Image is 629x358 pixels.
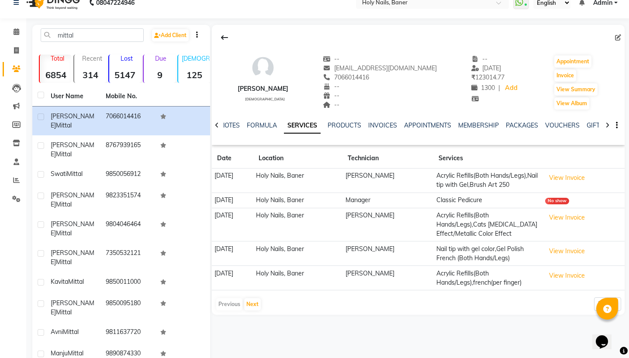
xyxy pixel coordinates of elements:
p: Lost [113,55,141,62]
span: Mittal [68,349,83,357]
a: APPOINTMENTS [404,121,451,129]
td: 7066014416 [100,107,156,135]
td: [PERSON_NAME] [342,208,433,241]
th: Date [212,148,253,169]
span: [DATE] [471,64,501,72]
img: avatar [250,55,276,81]
td: 9811637720 [100,322,156,344]
span: [PERSON_NAME] [51,299,94,316]
button: Appointment [554,55,591,68]
a: GIFTCARDS [587,121,621,129]
button: View Invoice [545,269,589,282]
span: Swati [51,170,67,178]
span: 123014.77 [471,73,505,81]
p: Total [43,55,72,62]
span: [PERSON_NAME] [51,191,94,208]
th: Services [433,148,543,169]
th: Mobile No. [100,86,156,107]
span: [PERSON_NAME] [51,249,94,266]
td: [DATE] [212,241,253,266]
span: -- [323,92,339,100]
button: View Invoice [545,244,589,258]
strong: 314 [74,69,106,80]
td: 9850056912 [100,164,156,186]
span: | [498,83,500,93]
span: 1300 [471,84,495,92]
strong: 9 [144,69,176,80]
button: View Summary [554,83,598,96]
span: Manju [51,349,68,357]
td: 9823351574 [100,186,156,214]
a: SERVICES [284,118,321,134]
span: Mittal [68,278,84,286]
span: -- [323,55,339,63]
div: Back to Client [215,29,234,46]
span: Mittal [56,150,72,158]
td: Holy Nails, Baner [253,266,343,290]
span: Kavita [51,278,68,286]
td: Acrylic Refills(Both Hands/Legs),Cats [MEDICAL_DATA] Effect/Metallic Color Effect [433,208,543,241]
a: VOUCHERS [545,121,580,129]
span: ₹ [471,73,475,81]
span: Mittal [67,170,83,178]
div: No show [545,198,569,204]
th: User Name [45,86,100,107]
button: View Invoice [545,211,589,224]
td: [DATE] [212,193,253,208]
a: MEMBERSHIP [458,121,499,129]
span: -- [471,55,488,63]
button: View Invoice [545,171,589,185]
p: [DEMOGRAPHIC_DATA] [182,55,210,62]
td: Acrylic Refills(Both Hands/Legs),Nail tip with Gel,Brush Art 250 [433,169,543,193]
span: Mittal [56,200,72,208]
button: View Album [554,97,589,110]
button: Invoice [554,69,576,82]
span: [PERSON_NAME] [51,220,94,237]
a: NOTES [220,121,240,129]
th: Technician [342,148,433,169]
div: [PERSON_NAME] [238,84,288,93]
td: [DATE] [212,169,253,193]
td: [PERSON_NAME] [342,266,433,290]
span: Mittal [56,308,72,316]
iframe: chat widget [592,323,620,349]
a: FORMULA [247,121,277,129]
td: Classic Pedicure [433,193,543,208]
td: 9850095180 [100,293,156,322]
td: Holy Nails, Baner [253,208,343,241]
td: [DATE] [212,266,253,290]
a: Add Client [152,29,189,41]
span: [PERSON_NAME] [51,112,94,129]
p: Recent [78,55,106,62]
p: Due [145,55,176,62]
strong: 5147 [109,69,141,80]
span: Mittal [56,258,72,266]
td: [PERSON_NAME] [342,241,433,266]
td: 9804046464 [100,214,156,243]
span: -- [323,83,339,90]
td: Manager [342,193,433,208]
strong: 125 [178,69,210,80]
span: [EMAIL_ADDRESS][DOMAIN_NAME] [323,64,437,72]
span: -- [323,101,339,109]
td: Holy Nails, Baner [253,193,343,208]
strong: 6854 [40,69,72,80]
td: [DATE] [212,208,253,241]
td: Nail tip with gel color,Gel Polish French (Both Hands/Legs) [433,241,543,266]
span: Avni [51,328,63,336]
th: Location [253,148,343,169]
td: 7350532121 [100,243,156,272]
a: PACKAGES [506,121,538,129]
span: 7066014416 [323,73,369,81]
span: Mittal [63,328,79,336]
td: 8767939165 [100,135,156,164]
span: Mittal [56,121,72,129]
button: Next [244,298,261,310]
span: Mittal [56,229,72,237]
a: Add [504,82,519,94]
span: [PERSON_NAME] [51,141,94,158]
td: Holy Nails, Baner [253,169,343,193]
a: INVOICES [368,121,397,129]
td: Acrylic Refills(Both Hands/Legs),french(per finger) [433,266,543,290]
span: [DEMOGRAPHIC_DATA] [245,97,285,101]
